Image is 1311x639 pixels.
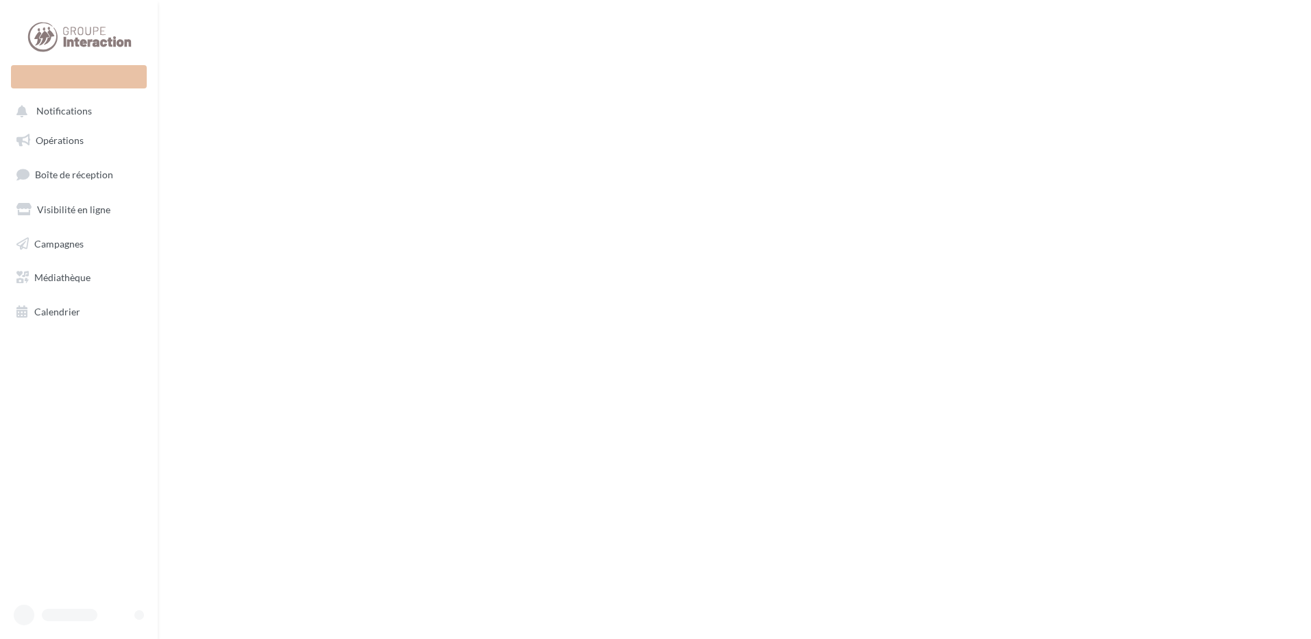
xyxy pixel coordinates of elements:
span: Calendrier [34,306,80,317]
span: Opérations [36,134,84,146]
div: Nouvelle campagne [11,65,147,88]
a: Boîte de réception [8,160,149,189]
a: Médiathèque [8,263,149,292]
a: Opérations [8,126,149,155]
a: Calendrier [8,298,149,326]
a: Visibilité en ligne [8,195,149,224]
span: Campagnes [34,237,84,249]
span: Visibilité en ligne [37,204,110,215]
a: Campagnes [8,230,149,258]
span: Notifications [36,106,92,117]
span: Médiathèque [34,272,91,283]
span: Boîte de réception [35,169,113,180]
